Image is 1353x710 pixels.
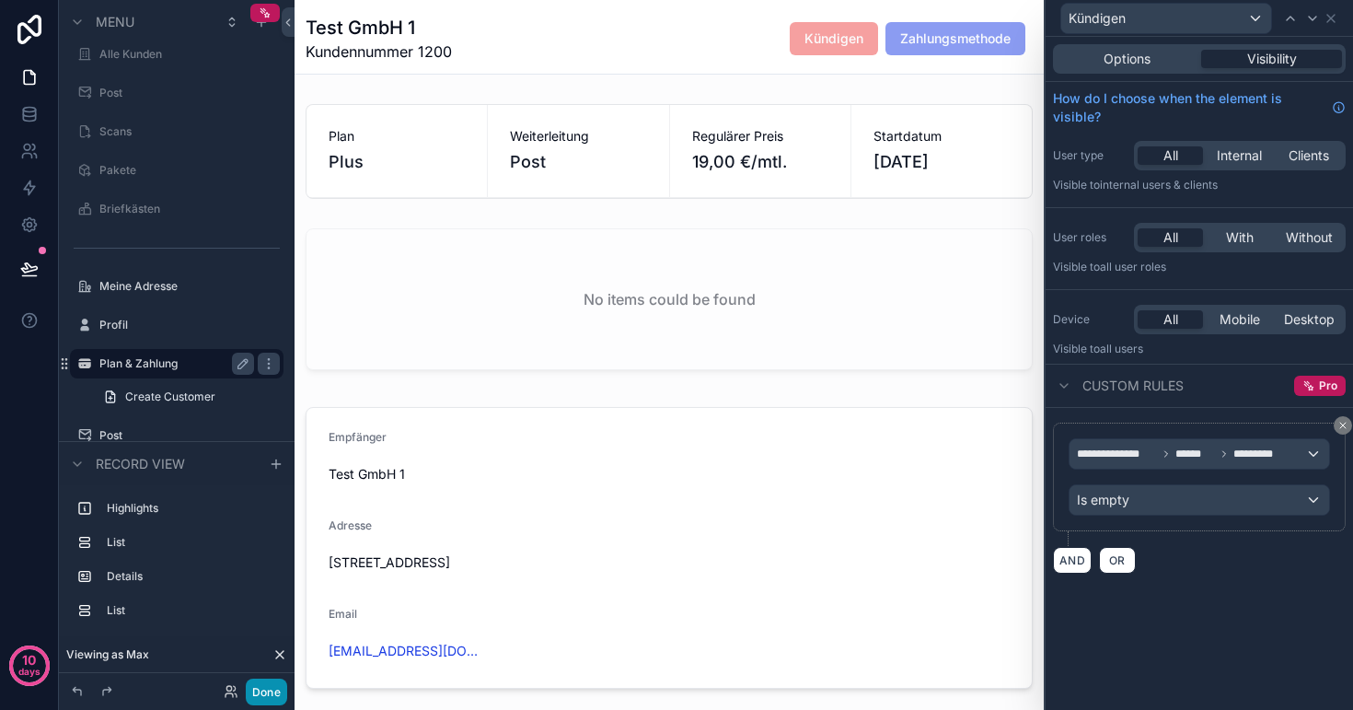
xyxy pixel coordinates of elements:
button: Is empty [1069,484,1330,516]
span: All user roles [1100,260,1166,274]
p: 10 [22,651,36,669]
a: Create Customer [92,382,283,412]
label: Post [99,86,280,100]
span: Internal [1217,146,1262,165]
p: Visible to [1053,342,1346,356]
button: Kündigen [1060,3,1272,34]
p: Visible to [1053,178,1346,192]
span: OR [1105,553,1129,567]
div: scrollable content [59,485,295,644]
span: Is empty [1077,491,1129,509]
label: Pakete [99,163,280,178]
label: Profil [99,318,280,332]
span: Kundennummer 1200 [306,41,452,63]
span: Kündigen [1069,9,1126,28]
span: Options [1104,50,1151,68]
span: Viewing as Max [66,647,149,662]
span: All [1163,146,1178,165]
span: Custom rules [1082,377,1184,395]
span: Visibility [1247,50,1297,68]
label: Plan & Zahlung [99,356,247,371]
label: Details [107,569,276,584]
label: Scans [99,124,280,139]
a: How do I choose when the element is visible? [1053,89,1346,126]
label: User roles [1053,230,1127,245]
span: How do I choose when the element is visible? [1053,89,1324,126]
span: Without [1286,228,1333,247]
label: Post [99,428,280,443]
label: Alle Kunden [99,47,280,62]
label: Meine Adresse [99,279,280,294]
label: Highlights [107,501,276,516]
span: Record view [96,455,185,473]
h1: Test GmbH 1 [306,15,452,41]
span: With [1226,228,1254,247]
p: days [18,658,40,684]
p: Visible to [1053,260,1346,274]
span: Clients [1289,146,1329,165]
span: All [1163,310,1178,329]
span: all users [1100,342,1143,355]
span: Menu [96,13,134,31]
label: List [107,603,276,618]
span: Create Customer [125,390,215,404]
span: All [1163,228,1178,247]
label: Device [1053,312,1127,327]
button: Done [246,679,287,705]
span: Pro [1319,378,1337,393]
label: List [107,535,276,550]
span: Mobile [1220,310,1260,329]
span: Desktop [1284,310,1335,329]
label: Briefkästen [99,202,280,216]
label: User type [1053,148,1127,163]
button: AND [1053,547,1092,574]
span: Internal users & clients [1100,178,1218,192]
button: OR [1099,547,1136,574]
